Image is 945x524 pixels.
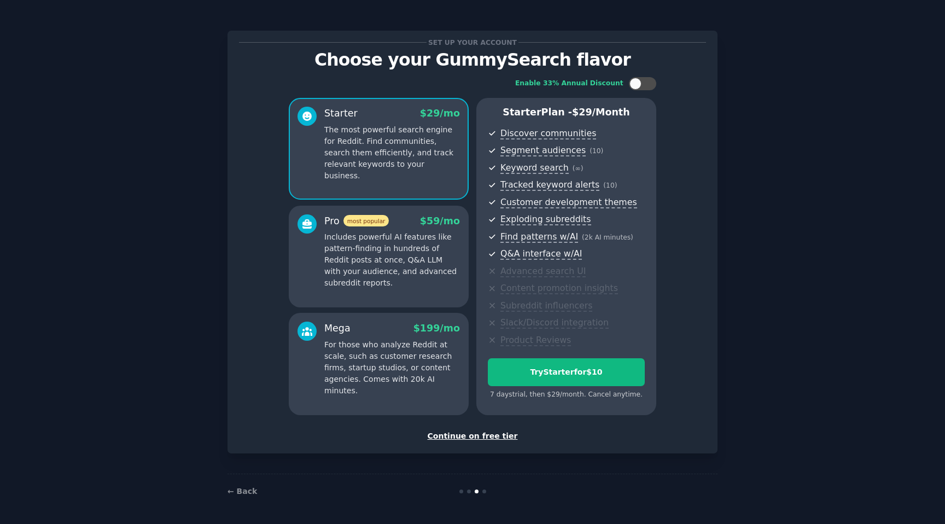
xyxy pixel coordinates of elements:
span: most popular [343,215,389,226]
span: $ 59 /mo [420,216,460,226]
div: Mega [324,322,351,335]
p: For those who analyze Reddit at scale, such as customer research firms, startup studios, or conte... [324,339,460,397]
p: Starter Plan - [488,106,645,119]
span: Content promotion insights [500,283,618,294]
span: ( 10 ) [590,147,603,155]
div: 7 days trial, then $ 29 /month . Cancel anytime. [488,390,645,400]
span: ( 10 ) [603,182,617,189]
span: Segment audiences [500,145,586,156]
span: ( 2k AI minutes ) [582,234,633,241]
span: Customer development themes [500,197,637,208]
a: ← Back [227,487,257,496]
p: Choose your GummySearch flavor [239,50,706,69]
span: Product Reviews [500,335,571,346]
span: Subreddit influencers [500,300,592,312]
div: Starter [324,107,358,120]
div: Continue on free tier [239,430,706,442]
p: The most powerful search engine for Reddit. Find communities, search them efficiently, and track ... [324,124,460,182]
p: Includes powerful AI features like pattern-finding in hundreds of Reddit posts at once, Q&A LLM w... [324,231,460,289]
span: $ 199 /mo [413,323,460,334]
div: Pro [324,214,389,228]
span: Exploding subreddits [500,214,591,225]
span: $ 29 /mo [420,108,460,119]
span: Discover communities [500,128,596,139]
span: Keyword search [500,162,569,174]
span: Find patterns w/AI [500,231,578,243]
span: Tracked keyword alerts [500,179,599,191]
div: Try Starter for $10 [488,366,644,378]
button: TryStarterfor$10 [488,358,645,386]
span: Slack/Discord integration [500,317,609,329]
div: Enable 33% Annual Discount [515,79,623,89]
span: Advanced search UI [500,266,586,277]
span: Q&A interface w/AI [500,248,582,260]
span: Set up your account [427,37,519,48]
span: $ 29 /month [572,107,630,118]
span: ( ∞ ) [573,165,584,172]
